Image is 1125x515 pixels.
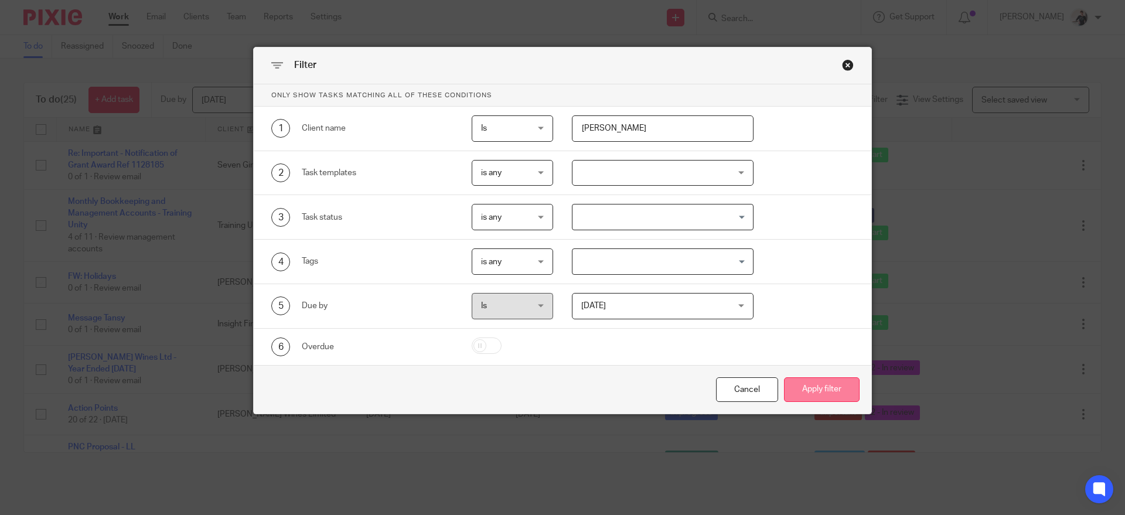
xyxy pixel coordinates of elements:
[572,248,754,275] div: Search for option
[574,251,747,272] input: Search for option
[481,258,502,266] span: is any
[481,213,502,221] span: is any
[271,253,290,271] div: 4
[481,124,487,132] span: Is
[294,60,316,70] span: Filter
[302,212,454,223] div: Task status
[302,300,454,312] div: Due by
[271,119,290,138] div: 1
[302,341,454,353] div: Overdue
[784,377,860,403] button: Apply filter
[271,163,290,182] div: 2
[271,337,290,356] div: 6
[302,167,454,179] div: Task templates
[572,204,754,230] div: Search for option
[254,84,871,107] p: Only show tasks matching all of these conditions
[574,207,747,227] input: Search for option
[842,59,854,71] div: Close this dialog window
[481,169,502,177] span: is any
[481,302,487,310] span: Is
[302,255,454,267] div: Tags
[716,377,778,403] div: Close this dialog window
[271,208,290,227] div: 3
[581,302,606,310] span: [DATE]
[271,296,290,315] div: 5
[302,122,454,134] div: Client name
